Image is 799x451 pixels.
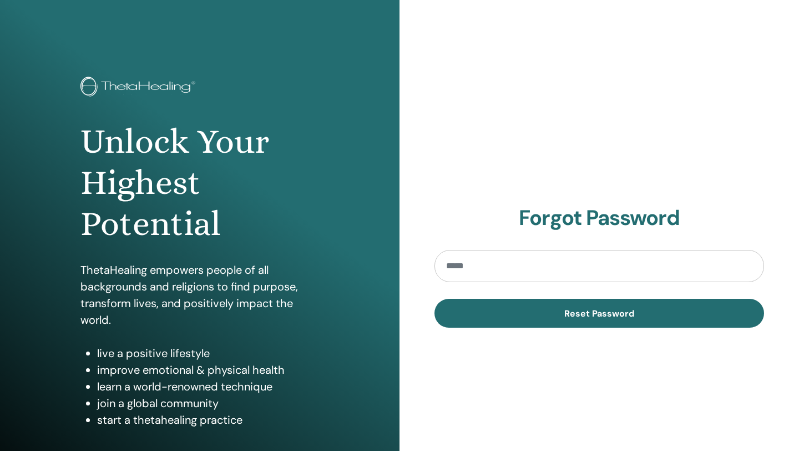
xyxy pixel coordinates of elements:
[97,378,319,395] li: learn a world-renowned technique
[97,362,319,378] li: improve emotional & physical health
[97,412,319,428] li: start a thetahealing practice
[564,308,634,319] span: Reset Password
[80,262,319,328] p: ThetaHealing empowers people of all backgrounds and religions to find purpose, transform lives, a...
[434,206,764,231] h2: Forgot Password
[97,345,319,362] li: live a positive lifestyle
[97,395,319,412] li: join a global community
[434,299,764,328] button: Reset Password
[80,121,319,245] h1: Unlock Your Highest Potential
